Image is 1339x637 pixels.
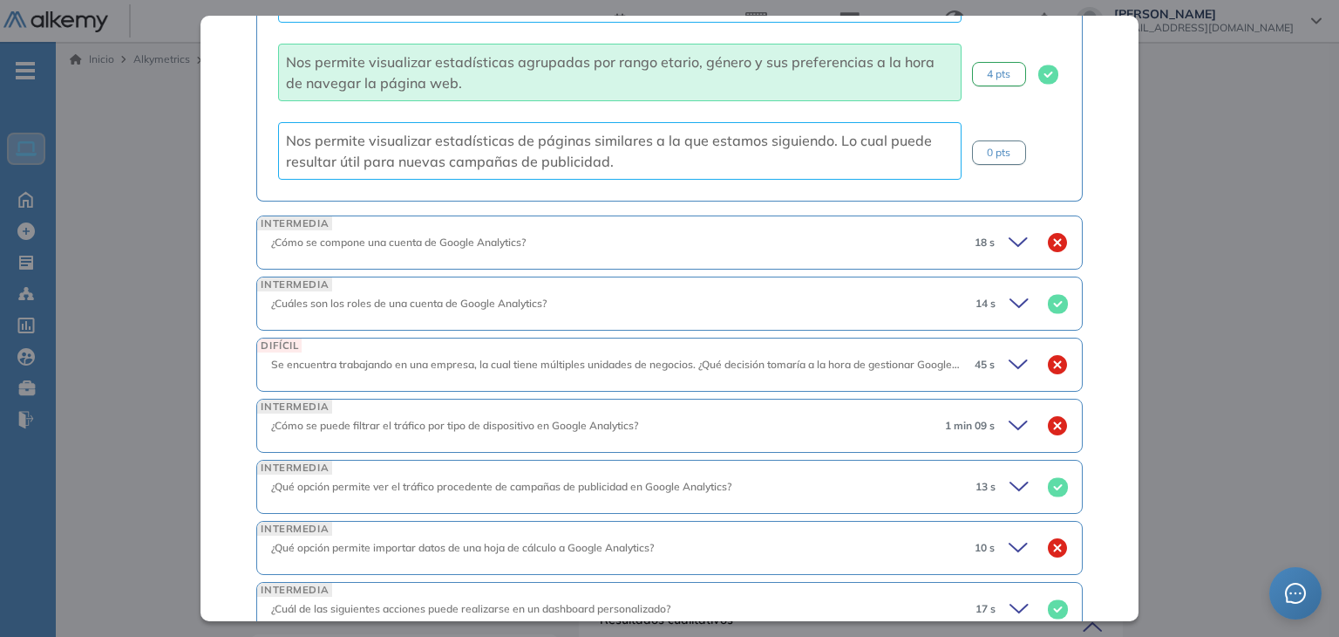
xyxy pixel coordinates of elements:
[987,145,1010,161] span: 0 pts
[975,296,996,312] span: 14 s
[257,277,332,291] span: INTERMEDIA
[257,216,332,229] span: INTERMEDIA
[987,66,1010,82] span: 4 pts
[257,400,332,413] span: INTERMEDIA
[286,53,935,92] span: Nos permite visualizar estadísticas agrupadas por rango etario, género y sus preferencias a la ho...
[975,601,996,617] span: 17 s
[257,522,332,535] span: INTERMEDIA
[271,480,731,493] span: ¿Qué opción permite ver el tráfico procedente de campañas de publicidad en Google Analytics?
[1285,583,1306,604] span: message
[271,358,1003,371] span: Se encuentra trabajando en una empresa, la cual tiene múltiples unidades de negocios. ¿Qué decisi...
[271,419,638,432] span: ¿Cómo se puede filtrar el tráfico por tipo de dispositivo en Google Analytics?
[257,339,302,352] span: DIFÍCIL
[975,540,995,556] span: 10 s
[271,297,547,310] span: ¿Cuáles son los roles de una cuenta de Google Analytics?
[257,583,332,596] span: INTERMEDIA
[257,461,332,474] span: INTERMEDIA
[286,132,932,170] span: Nos permite visualizar estadísticas de páginas similares a la que estamos siguiendo. Lo cual pued...
[975,357,995,373] span: 45 s
[271,602,670,615] span: ¿Cuál de las siguientes acciones puede realizarse en un dashboard personalizado?
[975,235,995,250] span: 18 s
[271,541,654,554] span: ¿Qué opción permite importar datos de una hoja de cálculo a Google Analytics?
[975,479,996,495] span: 13 s
[271,236,526,249] span: ¿Cómo se compone una cuenta de Google Analytics?
[945,418,995,434] span: 1 min 09 s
